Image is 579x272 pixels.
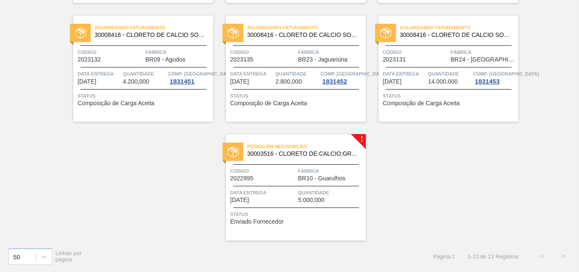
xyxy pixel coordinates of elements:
a: Comp. [GEOGRAPHIC_DATA]1831453 [473,70,516,85]
span: Status [230,92,364,100]
span: Fábrica [451,48,516,56]
span: Código [78,48,143,56]
span: BR24 - Ponta Grossa [451,56,516,63]
span: Código [230,167,296,175]
img: status [228,28,239,39]
span: Linhas por página [56,250,82,263]
button: > [553,246,574,267]
span: Comp. Carga [473,70,539,78]
button: < [532,246,553,267]
span: Aguardando Faturamento [400,23,518,32]
span: Quantidade [276,70,319,78]
span: Data entrega [230,188,296,197]
span: 30008416 - CLORETO DE CALCIO SOLUCAO 40% [247,32,359,38]
span: Comp. Carga [320,70,386,78]
span: Quantidade [298,188,364,197]
span: Fábrica [145,48,211,56]
span: Pedido em Negociação [247,142,366,151]
a: !statusPedido em Negociação30003516 - CLORETO DE CALCIO;GRANULADO;75%Código2022995FábricaBR10 - G... [213,135,366,241]
span: Enviado Fornecedor [230,219,284,225]
span: Aguardando Faturamento [95,23,213,32]
span: Código [230,48,296,56]
span: Comp. Carga [168,70,234,78]
div: 1831453 [473,78,501,85]
div: 1831452 [320,78,348,85]
img: status [380,28,391,39]
span: Código [383,48,448,56]
span: BR10 - Guarulhos [298,175,345,182]
a: statusAguardando Faturamento30008416 - CLORETO DE CALCIO SOLUCAO 40%Código2023135FábricaBR23 - Ja... [213,16,366,122]
span: Fábrica [298,167,364,175]
span: 2023135 [230,56,253,63]
span: Fábrica [298,48,364,56]
span: 2.800,000 [276,79,302,85]
span: 14.000,000 [428,79,458,85]
img: status [75,28,86,39]
span: 4.200,000 [123,79,149,85]
span: 2022995 [230,175,253,182]
img: status [228,146,239,157]
span: Data entrega [230,70,273,78]
span: BR23 - Jaguariúna [298,56,348,63]
span: 18/09/2025 [383,79,401,85]
span: Status [230,210,364,219]
div: 1831451 [168,78,196,85]
span: 18/09/2025 [230,79,249,85]
span: Aguardando Faturamento [247,23,366,32]
span: 2023131 [383,56,406,63]
span: Composição de Carga Aceita [230,100,307,107]
span: BR09 - Agudos [145,56,185,63]
span: Quantidade [428,70,471,78]
span: 30008416 - CLORETO DE CALCIO SOLUCAO 40% [400,32,512,38]
a: statusAguardando Faturamento30008416 - CLORETO DE CALCIO SOLUCAO 40%Código2023132FábricaBR09 - Ag... [61,16,213,122]
a: Comp. [GEOGRAPHIC_DATA]1831451 [168,70,211,85]
span: Página : 1 [433,253,455,260]
span: Status [78,92,211,100]
span: 5.000,000 [298,197,324,203]
span: 16/09/2025 [78,79,96,85]
div: 50 [13,253,20,260]
a: statusAguardando Faturamento30008416 - CLORETO DE CALCIO SOLUCAO 40%Código2023131FábricaBR24 - [G... [366,16,518,122]
span: Data entrega [383,70,426,78]
span: Quantidade [123,70,166,78]
span: 1 - 13 de 13 Registros [468,253,519,260]
span: Composição de Carga Aceita [78,100,154,107]
span: Data entrega [78,70,121,78]
span: 30008416 - CLORETO DE CALCIO SOLUCAO 40% [95,32,206,38]
span: Status [383,92,516,100]
span: 2023132 [78,56,101,63]
span: 19/09/2025 [230,197,249,203]
a: Comp. [GEOGRAPHIC_DATA]1831452 [320,70,364,85]
span: 30003516 - CLORETO DE CALCIO;GRANULADO;75% [247,151,359,157]
span: Composição de Carga Aceita [383,100,459,107]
